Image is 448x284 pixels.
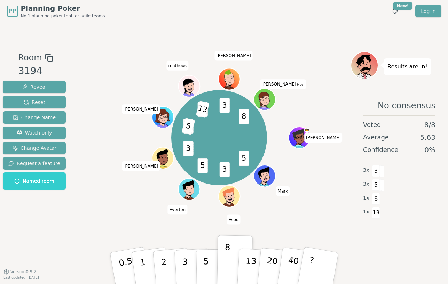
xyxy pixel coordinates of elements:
span: Click to change your name [304,133,343,143]
span: (you) [296,83,305,86]
span: 5.63 [420,132,435,142]
span: 3 [220,162,230,177]
span: Change Avatar [12,145,57,152]
span: Click to change your name [214,51,253,60]
div: 3194 [18,64,53,78]
span: Reset [23,99,45,106]
span: Voted [363,120,381,130]
span: Click to change your name [167,205,187,214]
span: 13 [372,207,380,219]
span: Watch only [17,129,52,136]
button: Request a feature [3,157,66,170]
span: Click to change your name [260,79,306,89]
span: 8 [183,119,194,134]
span: 0 % [424,145,435,155]
span: Planning Poker [21,3,105,13]
span: Click to change your name [276,186,290,196]
span: 3 [183,141,194,156]
span: No.1 planning poker tool for agile teams [21,13,105,19]
button: New! [389,5,401,17]
span: 8 [239,109,249,124]
span: Click to change your name [166,61,188,71]
button: Change Avatar [3,142,66,154]
span: Version 0.9.2 [10,269,37,275]
span: Click to change your name [122,104,160,114]
span: Room [18,51,42,64]
span: Rafael is the host [304,128,310,133]
span: 1 x [363,194,369,202]
span: Average [363,132,389,142]
span: Request a feature [8,160,60,167]
a: PPPlanning PokerNo.1 planning poker tool for agile teams [7,3,105,19]
span: 5 [198,158,208,173]
button: Reset [3,96,66,108]
div: New! [393,2,413,10]
span: PP [8,7,16,15]
span: Click to change your name [227,214,241,224]
p: Results are in! [387,62,427,72]
span: 5 [182,118,195,135]
button: Reveal [3,81,66,93]
a: Log in [415,5,441,17]
span: 1 x [363,208,369,216]
button: Watch only [3,127,66,139]
span: No consensus [378,100,435,111]
span: 3 x [363,180,369,188]
span: Reveal [22,83,47,90]
span: 8 [372,193,380,205]
span: 3 x [363,167,369,174]
span: Click to change your name [122,161,160,171]
span: 8 / 8 [424,120,435,130]
button: Version0.9.2 [3,269,37,275]
span: 3 [372,165,380,177]
span: Named room [14,178,54,185]
span: Change Name [13,114,56,121]
span: 5 [239,151,249,166]
button: Change Name [3,111,66,124]
span: 13 [196,101,210,118]
p: 8 [224,242,230,280]
span: Confidence [363,145,398,155]
span: 3 [220,98,230,113]
button: Click to change your avatar [254,89,275,109]
button: Named room [3,172,66,190]
span: 5 [372,179,380,191]
span: Last updated: [DATE] [3,276,39,279]
span: 3 [198,102,208,117]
